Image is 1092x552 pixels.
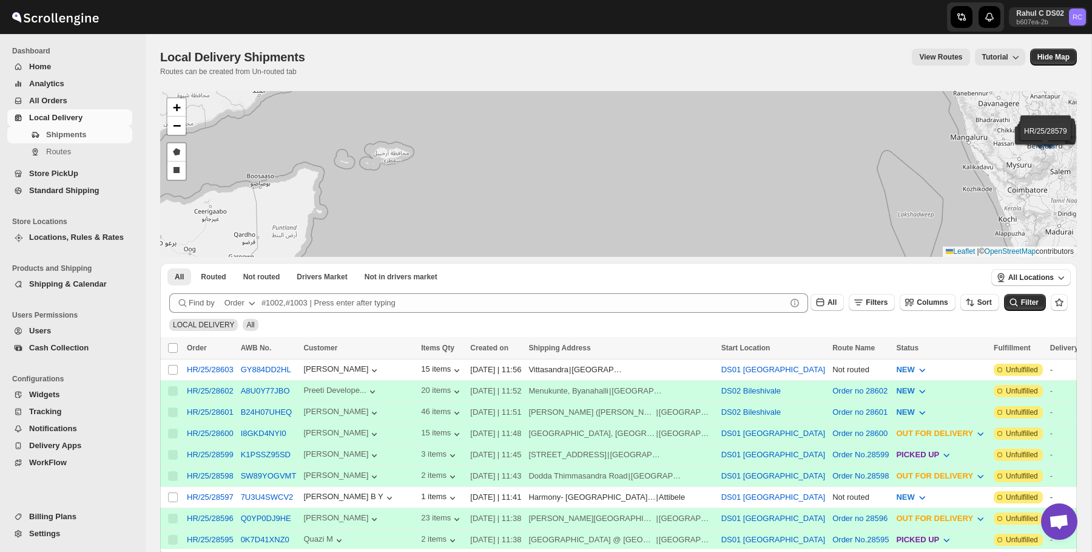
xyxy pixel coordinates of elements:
[528,491,713,503] div: |
[187,471,234,480] div: HR/25/28598
[12,217,137,227] span: Store Locations
[889,509,994,528] button: OUT FOR DELIVERY
[303,513,380,525] button: [PERSON_NAME]
[528,534,655,546] div: [GEOGRAPHIC_DATA] @ [GEOGRAPHIC_DATA] [GEOGRAPHIC_DATA] - [GEOGRAPHIC_DATA]
[187,344,207,352] span: Order
[612,385,667,397] div: [GEOGRAPHIC_DATA]
[896,344,918,352] span: Status
[528,344,590,352] span: Shipping Address
[194,268,233,285] button: Routed
[631,470,686,482] div: [GEOGRAPHIC_DATA]
[303,471,380,483] button: [PERSON_NAME]
[896,514,973,523] span: OUT FOR DELIVERY
[1006,471,1038,481] span: Unfulfilled
[241,471,297,480] button: SW89YOGVMT
[421,471,459,483] div: 2 items
[528,385,713,397] div: |
[832,429,888,438] button: Order no 28600
[1009,7,1087,27] button: User menu
[7,437,132,454] button: Delivery Apps
[187,407,234,417] button: HR/25/28601
[977,247,979,256] span: |
[528,470,627,482] div: Dodda Thimmasandra Road
[827,298,837,307] span: All
[7,75,132,92] button: Analytics
[10,2,101,32] img: ScrollEngine
[261,293,786,313] input: #1002,#1003 | Press enter after typing
[1037,132,1055,145] img: Marker
[1006,365,1038,375] span: Unfulfilled
[167,268,191,285] button: All
[1039,133,1057,146] img: Marker
[303,386,366,395] div: Preeti Develope...
[982,53,1008,61] span: Tutorial
[889,360,935,380] button: NEW
[29,390,59,399] span: Widgets
[896,386,914,395] span: NEW
[832,344,875,352] span: Route Name
[7,508,132,525] button: Billing Plans
[29,169,78,178] span: Store PickUp
[470,470,521,482] div: [DATE] | 11:43
[1037,130,1055,143] img: Marker
[187,386,234,395] button: HR/25/28602
[1034,134,1052,147] img: Marker
[7,143,132,160] button: Routes
[189,297,215,309] span: Find by
[173,118,181,133] span: −
[528,513,713,525] div: |
[991,269,1071,286] button: All Locations
[832,386,888,395] button: Order no 28602
[357,268,445,285] button: Un-claimable
[528,406,655,418] div: [PERSON_NAME] ([PERSON_NAME][GEOGRAPHIC_DATA]) [GEOGRAPHIC_DATA]
[7,525,132,542] button: Settings
[659,534,714,546] div: [GEOGRAPHIC_DATA]
[721,386,781,395] button: DS02 Bileshivale
[303,428,380,440] button: [PERSON_NAME]
[421,364,463,377] div: 15 items
[46,130,86,139] span: Shipments
[528,406,713,418] div: |
[721,344,770,352] span: Start Location
[1006,535,1038,545] span: Unfulfilled
[303,534,345,547] button: Quazi M
[7,322,132,339] button: Users
[1016,18,1064,26] p: b607ea-2b
[160,67,310,77] p: Routes can be created from Un-routed tab
[832,471,889,480] button: Order No.28598
[889,403,935,422] button: NEW
[1069,9,1086,26] span: Rahul C DS02
[421,513,463,525] button: 23 items
[241,386,290,395] button: A8U0Y77JBO
[528,534,713,546] div: |
[1006,514,1038,523] span: Unfulfilled
[7,276,132,293] button: Shipping & Calendar
[470,344,508,352] span: Created on
[303,344,337,352] span: Customer
[29,279,107,288] span: Shipping & Calendar
[1073,13,1082,21] text: RC
[721,429,825,438] button: DS01 [GEOGRAPHIC_DATA]
[167,143,186,162] a: Draw a polygon
[721,365,825,374] button: DS01 [GEOGRAPHIC_DATA]
[303,407,380,419] button: [PERSON_NAME]
[29,233,124,242] span: Locations, Rules & Rates
[187,365,234,374] div: HR/25/28603
[303,364,380,377] button: [PERSON_NAME]
[1006,450,1038,460] span: Unfulfilled
[421,492,459,504] button: 1 items
[243,272,280,282] span: Not routed
[1008,273,1054,282] span: All Locations
[896,471,973,480] span: OUT FOR DELIVERY
[303,449,380,462] div: [PERSON_NAME]
[29,79,64,88] span: Analytics
[421,428,463,440] button: 15 items
[29,62,51,71] span: Home
[721,535,825,544] button: DS01 [GEOGRAPHIC_DATA]
[528,470,713,482] div: |
[528,449,713,461] div: |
